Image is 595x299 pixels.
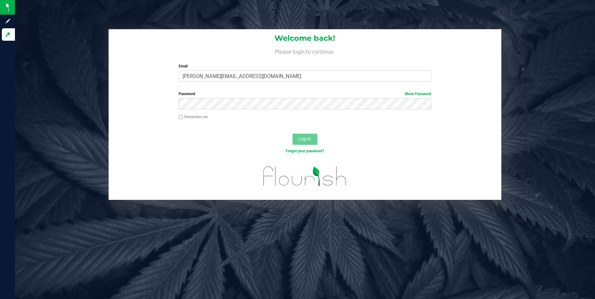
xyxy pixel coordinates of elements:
[299,136,311,141] span: Log In
[109,47,502,55] h4: Please login to continue.
[179,92,195,96] span: Password
[286,149,324,153] a: Forgot your password?
[179,63,431,69] label: Email
[256,160,354,192] img: flourish_logo.svg
[179,114,208,120] label: Remember me
[109,34,502,42] h1: Welcome back!
[405,92,431,96] a: Show Password
[5,18,11,24] inline-svg: Sign up
[179,115,183,119] input: Remember me
[5,31,11,38] inline-svg: Log in
[293,134,317,145] button: Log In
